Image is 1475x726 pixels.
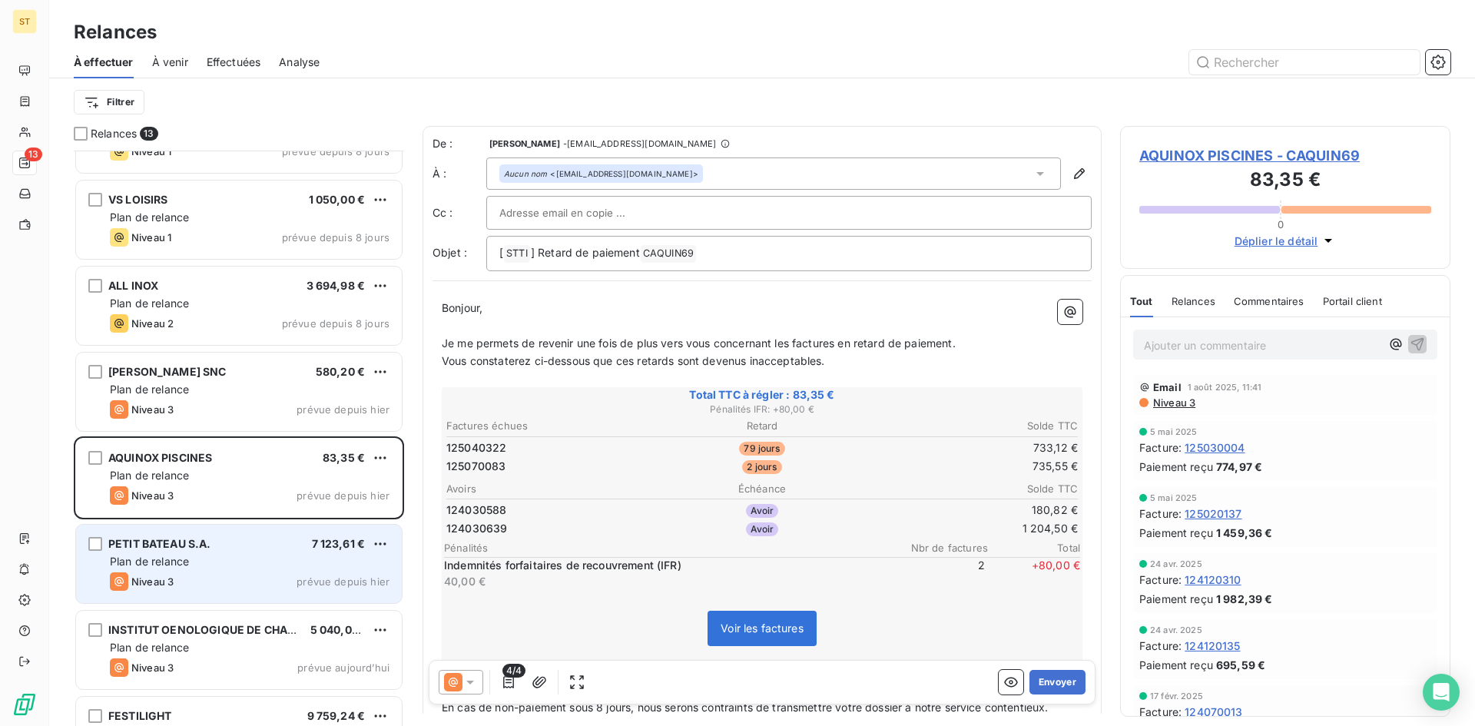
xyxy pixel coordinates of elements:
[869,520,1079,537] td: 1 204,50 €
[869,458,1079,475] td: 735,55 €
[1150,625,1202,635] span: 24 avr. 2025
[504,245,530,263] span: STTI
[152,55,188,70] span: À venir
[1139,525,1213,541] span: Paiement reçu
[1172,295,1215,307] span: Relances
[499,201,665,224] input: Adresse email en copie ...
[444,387,1080,403] span: Total TTC à régler : 83,35 €
[433,246,467,259] span: Objet :
[1185,572,1241,588] span: 124120310
[739,442,784,456] span: 79 jours
[721,622,804,635] span: Voir les factures
[444,403,1080,416] span: Pénalités IFR : + 80,00 €
[657,481,867,497] th: Échéance
[502,664,525,678] span: 4/4
[1216,525,1273,541] span: 1 459,36 €
[1216,459,1262,475] span: 774,97 €
[25,148,42,161] span: 13
[746,522,779,536] span: Avoir
[108,537,211,550] span: PETIT BATEAU S.A.
[988,542,1080,554] span: Total
[1278,218,1284,230] span: 0
[988,558,1080,588] span: + 80,00 €
[896,542,988,554] span: Nbr de factures
[74,18,157,46] h3: Relances
[74,55,134,70] span: À effectuer
[131,145,171,157] span: Niveau 1
[1139,657,1213,673] span: Paiement reçu
[433,205,486,220] label: Cc :
[1139,459,1213,475] span: Paiement reçu
[1230,232,1341,250] button: Déplier le détail
[310,623,370,636] span: 5 040,00 €
[110,211,189,224] span: Plan de relance
[1188,383,1262,392] span: 1 août 2025, 11:41
[1323,295,1382,307] span: Portail client
[442,701,1049,714] span: En cas de non-paiement sous 8 jours, nous serons contraints de transmettre votre dossier à notre ...
[110,383,189,396] span: Plan de relance
[323,451,365,464] span: 83,35 €
[869,502,1079,519] td: 180,82 €
[110,641,189,654] span: Plan de relance
[91,126,137,141] span: Relances
[297,403,389,416] span: prévue depuis hier
[746,504,779,518] span: Avoir
[1139,572,1182,588] span: Facture :
[1216,591,1273,607] span: 1 982,39 €
[316,365,365,378] span: 580,20 €
[1150,493,1198,502] span: 5 mai 2025
[1185,506,1241,522] span: 125020137
[279,55,320,70] span: Analyse
[307,709,366,722] span: 9 759,24 €
[12,9,37,34] div: ST
[1150,427,1198,436] span: 5 mai 2025
[282,231,389,244] span: prévue depuis 8 jours
[108,623,312,636] span: INSTITUT OENOLOGIQUE DE CHAMPA
[131,231,171,244] span: Niveau 1
[442,301,482,314] span: Bonjour,
[108,451,212,464] span: AQUINOX PISCINES
[442,354,825,367] span: Vous constaterez ci-dessous que ces retards sont devenus inacceptables.
[297,489,389,502] span: prévue depuis hier
[446,459,505,474] span: 125070083
[641,245,696,263] span: CAQUIN69
[1185,638,1240,654] span: 124120135
[869,439,1079,456] td: 733,12 €
[12,692,37,717] img: Logo LeanPay
[531,246,640,259] span: ] Retard de paiement
[1139,439,1182,456] span: Facture :
[446,418,655,434] th: Factures échues
[110,297,189,310] span: Plan de relance
[1423,674,1460,711] div: Open Intercom Messenger
[1139,506,1182,522] span: Facture :
[1216,657,1265,673] span: 695,59 €
[297,661,389,674] span: prévue aujourd’hui
[446,520,655,537] td: 124030639
[309,193,366,206] span: 1 050,00 €
[742,460,781,474] span: 2 jours
[207,55,261,70] span: Effectuées
[446,502,655,519] td: 124030588
[312,537,366,550] span: 7 123,61 €
[499,246,503,259] span: [
[12,151,36,175] a: 13
[1185,704,1242,720] span: 124070013
[446,440,506,456] span: 125040322
[307,279,366,292] span: 3 694,98 €
[131,575,174,588] span: Niveau 3
[433,136,486,151] span: De :
[108,193,168,206] span: VS LOISIRS
[1139,166,1431,197] h3: 83,35 €
[110,469,189,482] span: Plan de relance
[131,403,174,416] span: Niveau 3
[1130,295,1153,307] span: Tout
[1152,396,1195,409] span: Niveau 3
[657,418,867,434] th: Retard
[131,489,174,502] span: Niveau 3
[1189,50,1420,75] input: Rechercher
[74,151,404,726] div: grid
[1139,704,1182,720] span: Facture :
[282,145,389,157] span: prévue depuis 8 jours
[1235,233,1318,249] span: Déplier le détail
[504,168,547,179] em: Aucun nom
